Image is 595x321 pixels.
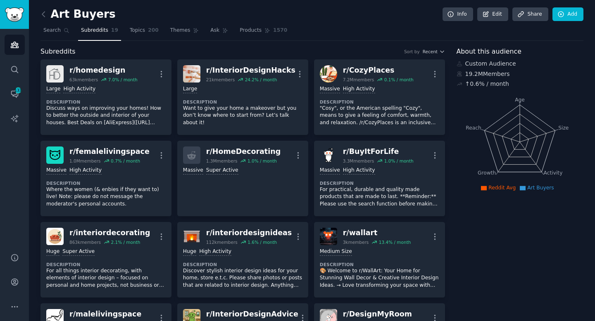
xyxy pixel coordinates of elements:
a: wallartr/wallart3kmembers13.4% / monthMedium SizeDescription🎨 Welcome to r/WallArt: Your Home for... [314,222,445,297]
button: Recent [423,49,445,54]
div: 19.2M Members [457,70,584,78]
p: Where the women (& enbies if they want to) live! Note: please do not message the moderator's pers... [46,186,166,208]
span: Search [43,27,61,34]
div: 7.0 % / month [108,77,138,83]
div: r/ interiordecorating [69,228,150,238]
div: 7.2M members [343,77,374,83]
img: CozyPlaces [320,65,337,83]
img: InteriorDesignHacks [183,65,200,83]
p: "Cosy", or the American spelling "Cozy", means to give a feeling of comfort, warmth, and relaxati... [320,105,439,127]
span: Themes [170,27,190,34]
a: CozyPlacesr/CozyPlaces7.2Mmembers0.1% / monthMassiveHigh ActivityDescription"Cosy", or the Americ... [314,59,445,135]
div: r/ InteriorDesignAdvice [206,309,298,319]
a: Edit [477,7,508,21]
span: 133 [14,87,22,93]
span: Ask [210,27,219,34]
a: Themes [167,24,202,41]
div: Huge [46,248,59,256]
p: Want to give your home a makeover but you don’t know where to start from? Let’s talk about it! [183,105,302,127]
div: 1.6 % / month [248,239,277,245]
p: For all things interior decorating, with elements of interior design – focused on personal and ho... [46,267,166,289]
span: Reddit Avg [488,185,516,191]
div: Custom Audience [457,59,584,68]
div: 1.0 % / month [248,158,277,164]
tspan: Age [515,97,525,103]
img: wallart [320,228,337,245]
a: homedesignr/homedesign63kmembers7.0% / monthLargeHigh ActivityDescriptionDiscuss ways on improvin... [40,59,171,135]
h2: Art Buyers [40,8,116,21]
dt: Description [46,99,166,105]
a: InteriorDesignHacksr/InteriorDesignHacks21kmembers24.2% / monthLargeDescriptionWant to give your ... [177,59,308,135]
dt: Description [320,262,439,267]
div: 24.2 % / month [245,77,277,83]
span: 1570 [273,27,287,34]
div: Super Active [62,248,95,256]
div: r/ CozyPlaces [343,65,414,76]
tspan: Size [558,125,569,130]
div: r/ femalelivingspace [69,146,150,157]
div: High Activity [343,85,375,93]
dt: Description [183,99,302,105]
p: 🎨 Welcome to r/WallArt: Your Home for Stunning Wall Decor & Creative Interior Design Ideas. → Lov... [320,267,439,289]
img: homedesign [46,65,64,83]
div: 2.1 % / month [111,239,140,245]
span: Products [240,27,262,34]
div: r/ BuyItForLife [343,146,414,157]
span: Recent [423,49,438,54]
div: 13.4 % / month [379,239,411,245]
a: BuyItForLifer/BuyItForLife3.3Mmembers1.0% / monthMassiveHigh ActivityDescriptionFor practical, du... [314,141,445,216]
div: r/ homedesign [69,65,138,76]
a: Topics200 [127,24,162,41]
div: Huge [183,248,196,256]
div: r/ DesignMyRoom [343,309,414,319]
p: For practical, durable and quality made products that are made to last. **Reminder:** Please use ... [320,186,439,208]
div: 112k members [206,239,238,245]
img: interiordesignideas [183,228,200,245]
span: Topics [130,27,145,34]
dt: Description [183,262,302,267]
div: High Activity [63,85,95,93]
p: Discuss ways on improving your homes! How to better the outside and interior of your houses. Best... [46,105,166,127]
div: Medium Size [320,248,352,256]
a: interiordecoratingr/interiordecorating863kmembers2.1% / monthHugeSuper ActiveDescriptionFor all t... [40,222,171,297]
span: Subreddits [81,27,108,34]
div: Large [46,85,60,93]
a: r/HomeDecorating1.3Mmembers1.0% / monthMassiveSuper Active [177,141,308,216]
div: r/ wallart [343,228,411,238]
div: Massive [183,167,203,175]
div: 863k members [69,239,101,245]
a: interiordesignideasr/interiordesignideas112kmembers1.6% / monthHugeHigh ActivityDescriptionDiscov... [177,222,308,297]
a: Add [552,7,583,21]
dt: Description [46,262,166,267]
div: 0.7 % / month [111,158,140,164]
div: 63k members [69,77,98,83]
tspan: Reach [466,125,481,130]
div: r/ malelivingspace [69,309,142,319]
div: Massive [46,167,67,175]
div: High Activity [199,248,231,256]
a: Share [512,7,548,21]
div: Sort by [404,49,420,54]
a: Subreddits19 [78,24,121,41]
img: BuyItForLife [320,146,337,164]
img: interiordecorating [46,228,64,245]
div: 1.0 % / month [384,158,414,164]
div: 3k members [343,239,369,245]
div: Massive [320,167,340,175]
span: Art Buyers [527,185,554,191]
div: r/ InteriorDesignHacks [206,65,295,76]
div: 1.3M members [206,158,238,164]
img: GummySearch logo [5,7,24,22]
div: 3.3M members [343,158,374,164]
div: High Activity [69,167,102,175]
div: 21k members [206,77,235,83]
a: Products1570 [237,24,290,41]
span: 200 [148,27,159,34]
img: femalelivingspace [46,146,64,164]
a: Info [443,7,473,21]
div: Massive [320,85,340,93]
div: High Activity [343,167,375,175]
tspan: Growth [478,170,496,176]
tspan: Activity [543,170,562,176]
span: 19 [111,27,118,34]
